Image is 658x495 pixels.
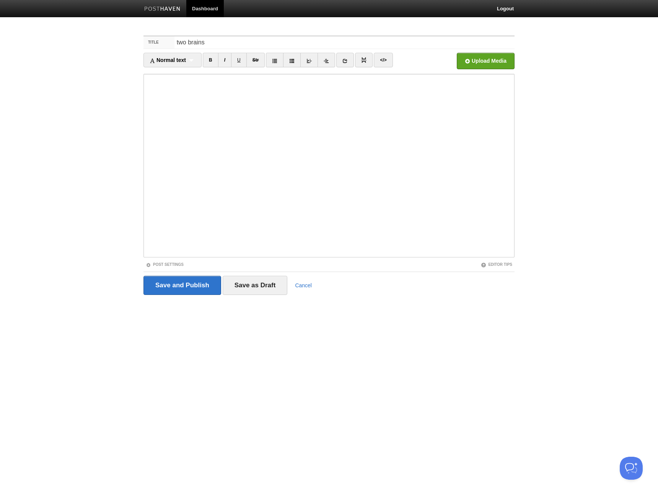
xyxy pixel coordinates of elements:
[231,53,247,67] a: U
[223,276,288,295] input: Save as Draft
[620,457,643,480] iframe: Help Scout Beacon - Open
[203,53,218,67] a: B
[246,53,265,67] a: Str
[146,262,184,267] a: Post Settings
[150,57,186,63] span: Normal text
[218,53,231,67] a: I
[361,57,366,63] img: pagebreak-icon.png
[295,282,312,288] a: Cancel
[252,57,259,63] del: Str
[143,36,174,49] label: Title
[374,53,393,67] a: </>
[144,7,181,12] img: Posthaven-bar
[143,276,221,295] input: Save and Publish
[481,262,512,267] a: Editor Tips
